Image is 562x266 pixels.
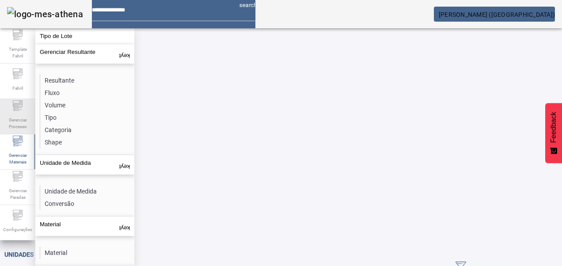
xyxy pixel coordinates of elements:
[550,112,558,143] span: Feedback
[4,149,31,168] span: Gerenciar Materiais
[40,87,134,99] li: Fluxo
[119,160,130,170] mat-icon: keyboard_arrow_up
[40,136,134,148] li: Shape
[40,99,134,111] li: Volume
[119,49,130,59] mat-icon: keyboard_arrow_up
[40,185,134,198] li: Unidade de Medida
[119,221,130,232] mat-icon: keyboard_arrow_up
[35,44,134,64] button: Gerenciar Resultante
[4,43,31,62] span: Template Fabril
[439,11,555,18] span: [PERSON_NAME] ([GEOGRAPHIC_DATA])
[40,74,134,87] li: Resultante
[40,111,134,124] li: Tipo
[40,247,134,259] li: Material
[10,82,26,94] span: Fabril
[35,28,134,44] button: Tipo de Lote
[4,114,31,133] span: Gerenciar Processo
[35,155,134,175] button: Unidade de Medida
[40,124,134,136] li: Categoria
[0,224,35,236] span: Configurações
[35,217,134,236] button: Material
[4,185,31,203] span: Gerenciar Paradas
[40,198,134,210] li: Conversão
[4,251,34,258] span: Unidades
[7,7,83,21] img: logo-mes-athena
[545,103,562,163] button: Feedback - Mostrar pesquisa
